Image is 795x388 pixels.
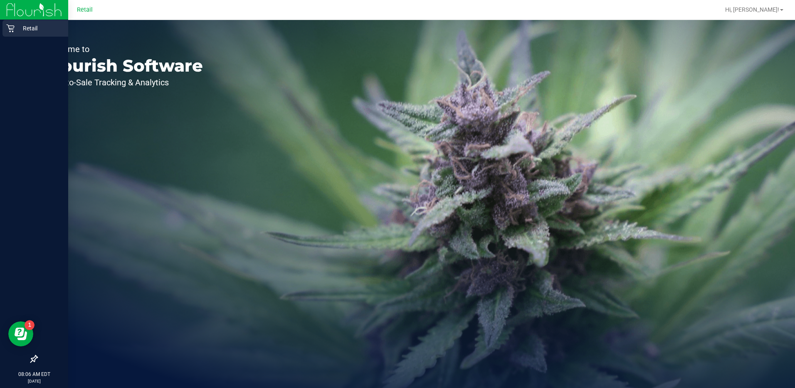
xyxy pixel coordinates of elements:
iframe: Resource center [8,321,33,346]
p: Seed-to-Sale Tracking & Analytics [45,78,203,87]
p: 08:06 AM EDT [4,371,64,378]
p: Retail [15,23,64,33]
span: Hi, [PERSON_NAME]! [725,6,779,13]
p: [DATE] [4,378,64,384]
p: Flourish Software [45,57,203,74]
span: Retail [77,6,93,13]
inline-svg: Retail [6,24,15,32]
iframe: Resource center unread badge [25,320,35,330]
p: Welcome to [45,45,203,53]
